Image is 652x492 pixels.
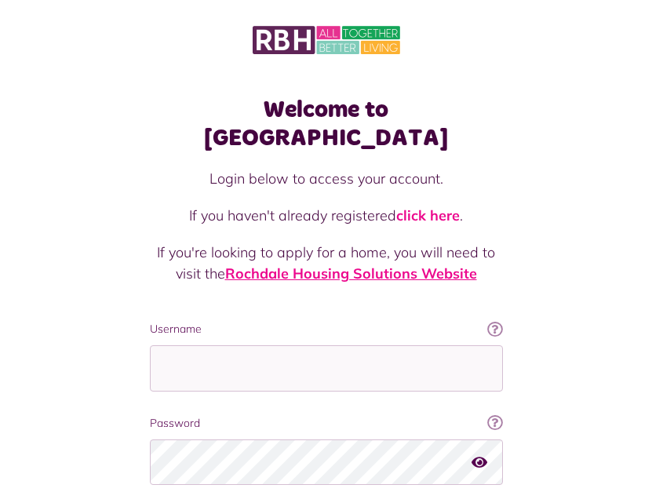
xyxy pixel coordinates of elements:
img: MyRBH [253,24,400,56]
p: Login below to access your account. [150,168,503,189]
label: Username [150,321,503,337]
p: If you're looking to apply for a home, you will need to visit the [150,242,503,284]
p: If you haven't already registered . [150,205,503,226]
label: Password [150,415,503,432]
h1: Welcome to [GEOGRAPHIC_DATA] [150,96,503,152]
a: Rochdale Housing Solutions Website [225,264,477,282]
a: click here [396,206,460,224]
